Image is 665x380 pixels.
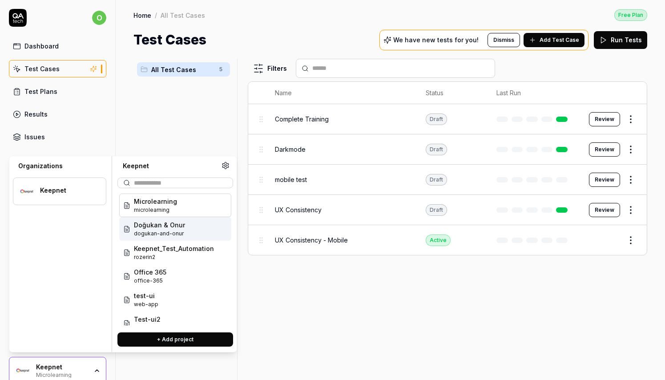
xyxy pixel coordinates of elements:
[426,174,447,186] div: Draft
[275,175,307,184] span: mobile test
[36,363,88,371] div: Keepnet
[134,220,185,230] span: Doğukan & Onur
[134,315,161,324] span: Test-ui2
[248,195,647,225] tr: UX ConsistencyDraftReview
[248,60,292,77] button: Filters
[134,300,158,308] span: Project ID: Vj1R
[13,162,106,170] div: Organizations
[426,204,447,216] div: Draft
[134,230,185,238] span: Project ID: 6McT
[589,142,620,157] button: Review
[589,173,620,187] button: Review
[134,253,214,261] span: Project ID: e9Gu
[134,277,166,285] span: Project ID: IZIK
[594,31,647,49] button: Run Tests
[589,112,620,126] button: Review
[275,114,329,124] span: Complete Training
[488,82,580,104] th: Last Run
[117,332,233,347] button: + Add project
[9,83,106,100] a: Test Plans
[19,183,35,199] img: Keepnet Logo
[248,165,647,195] tr: mobile testDraftReview
[133,30,206,50] h1: Test Cases
[524,33,584,47] button: Add Test Case
[393,37,479,43] p: We have new tests for you!
[9,37,106,55] a: Dashboard
[134,206,177,214] span: Project ID: ZxCQ
[13,178,106,205] button: Keepnet LogoKeepnet
[134,324,161,332] span: Project ID: SRMn
[488,33,520,47] button: Dismiss
[9,60,106,77] a: Test Cases
[24,64,60,73] div: Test Cases
[24,87,57,96] div: Test Plans
[426,144,447,155] div: Draft
[134,244,214,253] span: Keepnet_Test_Automation
[24,132,45,141] div: Issues
[275,205,322,214] span: UX Consistency
[117,162,222,170] div: Keepnet
[248,225,647,255] tr: UX Consistency - MobileActive
[134,267,166,277] span: Office 365
[24,41,59,51] div: Dashboard
[9,105,106,123] a: Results
[9,128,106,146] a: Issues
[36,371,88,378] div: Microlearning
[248,104,647,134] tr: Complete TrainingDraftReview
[589,203,620,217] button: Review
[92,11,106,25] span: o
[134,291,158,300] span: test-ui
[275,235,348,245] span: UX Consistency - Mobile
[222,162,230,172] a: Organization settings
[614,9,647,21] a: Free Plan
[426,113,447,125] div: Draft
[134,197,177,206] span: Microlearning
[151,65,214,74] span: All Test Cases
[117,192,233,325] div: Suggestions
[540,36,579,44] span: Add Test Case
[266,82,417,104] th: Name
[24,155,49,164] div: Insights
[9,151,106,168] a: Insights
[133,11,151,20] a: Home
[426,234,451,246] div: Active
[161,11,205,20] div: All Test Cases
[15,363,31,379] img: Keepnet Logo
[155,11,157,20] div: /
[275,145,306,154] span: Darkmode
[24,109,48,119] div: Results
[40,186,94,194] div: Keepnet
[92,9,106,27] button: o
[417,82,488,104] th: Status
[216,64,226,75] span: 5
[248,134,647,165] tr: DarkmodeDraftReview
